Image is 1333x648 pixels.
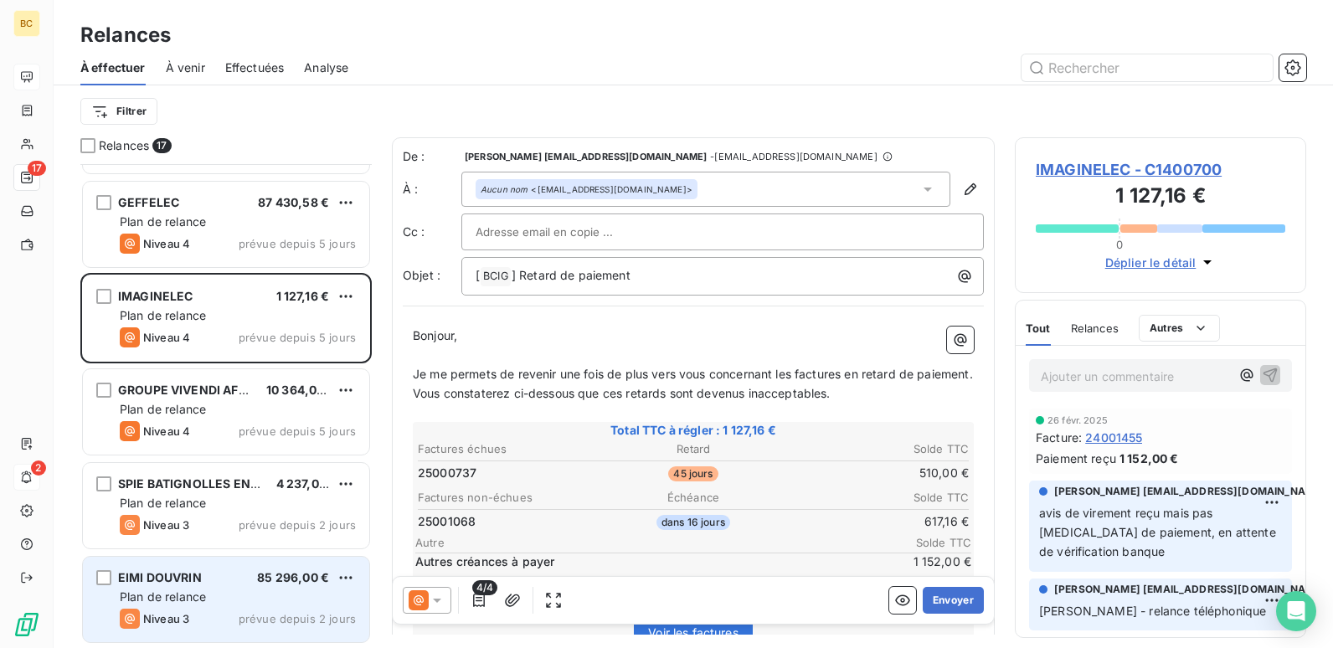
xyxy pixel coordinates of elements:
[710,152,877,162] span: - [EMAIL_ADDRESS][DOMAIN_NAME]
[239,424,356,438] span: prévue depuis 5 jours
[648,625,739,640] span: Voir les factures
[304,59,348,76] span: Analyse
[472,580,497,595] span: 4/4
[415,536,871,549] span: Autre
[1036,450,1116,467] span: Paiement reçu
[1119,450,1179,467] span: 1 152,00 €
[239,518,356,532] span: prévue depuis 2 jours
[476,219,656,244] input: Adresse email en copie ...
[143,518,189,532] span: Niveau 3
[31,460,46,476] span: 2
[871,553,971,570] span: 1 152,00 €
[415,553,867,570] span: Autres créances à payer
[1054,484,1325,499] span: [PERSON_NAME] [EMAIL_ADDRESS][DOMAIN_NAME]
[871,573,971,590] span: -1 152,00 €
[1039,604,1266,618] span: [PERSON_NAME] - relance téléphonique
[417,512,600,531] td: 25001068
[786,440,970,458] th: Solde TTC
[225,59,285,76] span: Effectuées
[1116,238,1123,251] span: 0
[143,237,190,250] span: Niveau 4
[413,367,973,381] span: Je me permets de revenir une fois de plus vers vous concernant les factures en retard de paiement.
[403,224,461,240] label: Cc :
[99,137,149,154] span: Relances
[786,512,970,531] td: 617,16 €
[481,183,528,195] em: Aucun nom
[656,515,730,530] span: dans 16 jours
[403,148,461,165] span: De :
[602,489,785,507] th: Échéance
[118,289,193,303] span: IMAGINELEC
[120,496,206,510] span: Plan de relance
[786,464,970,482] td: 510,00 €
[1026,321,1051,335] span: Tout
[668,466,718,481] span: 45 jours
[1071,321,1119,335] span: Relances
[1105,254,1197,271] span: Déplier le détail
[118,383,266,397] span: GROUPE VIVENDI AFRICA
[120,308,206,322] span: Plan de relance
[1276,591,1316,631] div: Open Intercom Messenger
[1036,181,1285,214] h3: 1 127,16 €
[1100,253,1222,272] button: Déplier le détail
[417,489,600,507] th: Factures non-échues
[80,98,157,125] button: Filtrer
[266,383,336,397] span: 10 364,06 €
[1036,429,1082,446] span: Facture :
[1022,54,1273,81] input: Rechercher
[1039,506,1279,558] span: avis de virement reçu mais pas [MEDICAL_DATA] de paiement, en attente de vérification banque
[1139,315,1220,342] button: Autres
[417,440,600,458] th: Factures échues
[13,611,40,638] img: Logo LeanPay
[481,183,692,195] div: <[EMAIL_ADDRESS][DOMAIN_NAME]>
[118,476,286,491] span: SPIE BATIGNOLLES ENERGIE
[120,402,206,416] span: Plan de relance
[239,612,356,625] span: prévue depuis 2 jours
[118,570,202,584] span: EIMI DOUVRIN
[258,195,329,209] span: 87 430,58 €
[13,10,40,37] div: BC
[403,181,461,198] label: À :
[120,589,206,604] span: Plan de relance
[871,536,971,549] span: Solde TTC
[1085,429,1142,446] span: 24001455
[415,573,867,590] span: Paiements reçus non affectés
[28,161,46,176] span: 17
[166,59,205,76] span: À venir
[481,267,511,286] span: BCIG
[276,289,330,303] span: 1 127,16 €
[152,138,171,153] span: 17
[476,268,480,282] span: [
[602,440,785,458] th: Retard
[415,422,971,439] span: Total TTC à régler : 1 127,16 €
[418,465,476,481] span: 25000737
[413,386,831,400] span: Vous constaterez ci-dessous que ces retards sont devenus inacceptables.
[118,195,179,209] span: GEFFELEC
[80,164,372,648] div: grid
[80,20,171,50] h3: Relances
[1054,582,1325,597] span: [PERSON_NAME] [EMAIL_ADDRESS][DOMAIN_NAME]
[413,328,457,342] span: Bonjour,
[239,331,356,344] span: prévue depuis 5 jours
[143,331,190,344] span: Niveau 4
[1036,158,1285,181] span: IMAGINELEC - C1400700
[143,424,190,438] span: Niveau 4
[512,268,630,282] span: ] Retard de paiement
[786,489,970,507] th: Solde TTC
[403,268,440,282] span: Objet :
[143,612,189,625] span: Niveau 3
[1047,415,1108,425] span: 26 févr. 2025
[80,59,146,76] span: À effectuer
[257,570,329,584] span: 85 296,00 €
[923,587,984,614] button: Envoyer
[120,214,206,229] span: Plan de relance
[276,476,338,491] span: 4 237,03 €
[239,237,356,250] span: prévue depuis 5 jours
[465,152,707,162] span: [PERSON_NAME] [EMAIL_ADDRESS][DOMAIN_NAME]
